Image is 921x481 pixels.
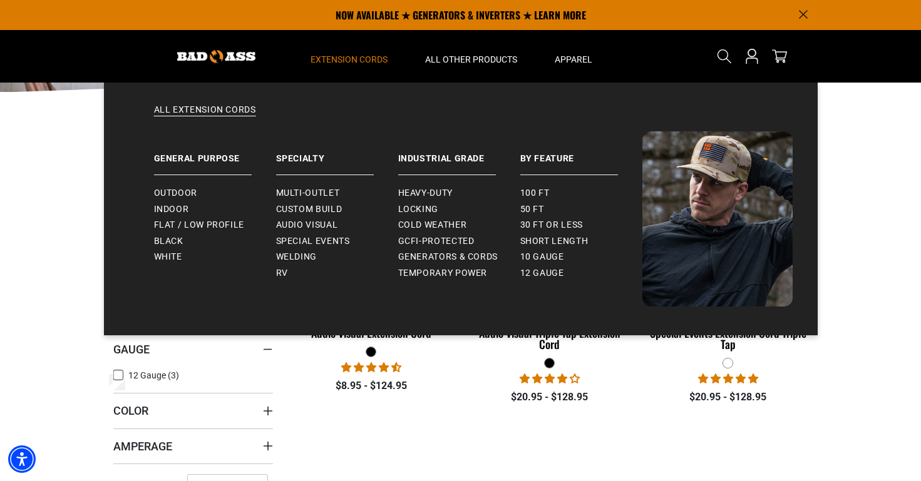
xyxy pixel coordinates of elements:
[398,217,520,233] a: Cold Weather
[520,185,642,201] a: 100 ft
[311,54,388,65] span: Extension Cords
[276,236,350,247] span: Special Events
[398,201,520,218] a: Locking
[113,393,273,428] summary: Color
[154,201,276,218] a: Indoor
[128,371,179,380] span: 12 Gauge (3)
[154,185,276,201] a: Outdoor
[425,54,517,65] span: All Other Products
[398,265,520,281] a: Temporary Power
[276,217,398,233] a: Audio Visual
[470,327,629,350] div: Audio Visual Triple Tap Extension Cord
[398,204,438,215] span: Locking
[520,233,642,250] a: Short Length
[276,251,317,263] span: Welding
[276,249,398,265] a: Welding
[154,204,189,215] span: Indoor
[520,236,589,247] span: Short Length
[276,185,398,201] a: Multi-Outlet
[520,251,564,263] span: 10 gauge
[714,46,734,66] summary: Search
[113,403,148,418] span: Color
[398,220,467,231] span: Cold Weather
[520,188,550,199] span: 100 ft
[642,131,793,306] img: Bad Ass Extension Cords
[520,268,564,279] span: 12 gauge
[555,54,592,65] span: Apparel
[276,131,398,175] a: Specialty
[520,204,544,215] span: 50 ft
[398,233,520,250] a: GCFI-Protected
[154,188,197,199] span: Outdoor
[398,185,520,201] a: Heavy-Duty
[177,50,255,63] img: Bad Ass Extension Cords
[113,332,273,367] summary: Gauge
[292,327,451,338] div: Audio Visual Extension Cord
[154,217,276,233] a: Flat / Low Profile
[292,30,406,83] summary: Extension Cords
[648,390,808,405] div: $20.95 - $128.95
[292,378,451,393] div: $8.95 - $124.95
[520,220,583,231] span: 30 ft or less
[698,373,758,385] span: 5.00 stars
[398,268,488,279] span: Temporary Power
[129,104,793,131] a: All Extension Cords
[341,362,401,373] span: 4.68 stars
[398,236,475,247] span: GCFI-Protected
[276,233,398,250] a: Special Events
[769,49,790,64] a: cart
[276,188,340,199] span: Multi-Outlet
[520,201,642,218] a: 50 ft
[536,30,611,83] summary: Apparel
[276,204,342,215] span: Custom Build
[276,268,288,279] span: RV
[276,220,338,231] span: Audio Visual
[520,265,642,281] a: 12 gauge
[648,327,808,350] div: Special Events Extension Cord Triple Tap
[113,342,150,357] span: Gauge
[154,233,276,250] a: Black
[276,201,398,218] a: Custom Build
[520,131,642,175] a: By Feature
[520,373,580,385] span: 3.75 stars
[276,265,398,281] a: RV
[113,439,172,453] span: Amperage
[398,131,520,175] a: Industrial Grade
[470,390,629,405] div: $20.95 - $128.95
[398,251,498,263] span: Generators & Cords
[154,251,182,263] span: White
[154,220,245,231] span: Flat / Low Profile
[113,428,273,463] summary: Amperage
[742,30,762,83] a: Open this option
[520,249,642,265] a: 10 gauge
[8,445,36,473] div: Accessibility Menu
[154,236,183,247] span: Black
[398,249,520,265] a: Generators & Cords
[398,188,453,199] span: Heavy-Duty
[520,217,642,233] a: 30 ft or less
[154,249,276,265] a: White
[154,131,276,175] a: General Purpose
[406,30,536,83] summary: All Other Products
